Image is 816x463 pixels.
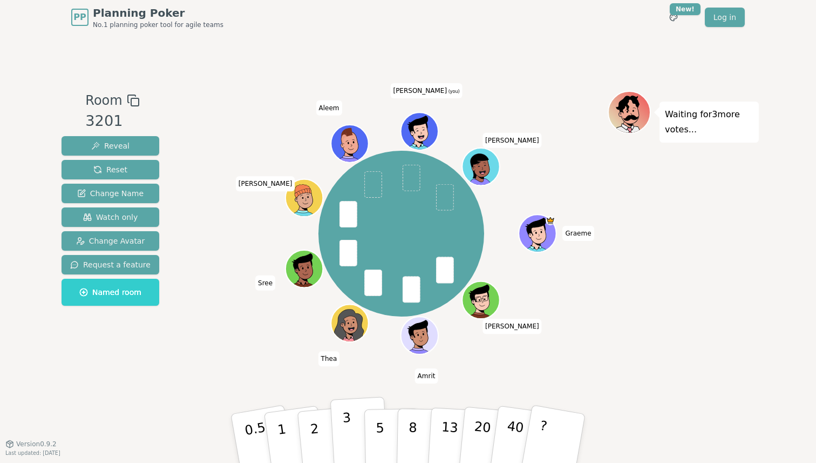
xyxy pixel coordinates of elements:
[70,259,151,270] span: Request a feature
[236,177,295,192] span: Click to change your name
[62,255,159,274] button: Request a feature
[415,368,438,384] span: Click to change your name
[546,216,555,225] span: Graeme is the host
[402,114,437,149] button: Click to change your avatar
[318,352,340,367] span: Click to change your name
[91,140,130,151] span: Reveal
[482,319,542,334] span: Click to change your name
[85,91,122,110] span: Room
[664,8,683,27] button: New!
[482,133,542,148] span: Click to change your name
[93,164,127,175] span: Reset
[77,188,144,199] span: Change Name
[62,160,159,179] button: Reset
[5,440,57,448] button: Version0.9.2
[316,100,342,116] span: Click to change your name
[62,184,159,203] button: Change Name
[79,287,141,298] span: Named room
[76,236,145,246] span: Change Avatar
[447,89,460,94] span: (you)
[390,83,462,98] span: Click to change your name
[93,21,223,29] span: No.1 planning poker tool for agile teams
[62,136,159,156] button: Reveal
[705,8,745,27] a: Log in
[83,212,138,223] span: Watch only
[62,231,159,251] button: Change Avatar
[62,207,159,227] button: Watch only
[255,276,275,291] span: Click to change your name
[71,5,223,29] a: PPPlanning PokerNo.1 planning poker tool for agile teams
[93,5,223,21] span: Planning Poker
[85,110,139,132] div: 3201
[563,226,594,241] span: Click to change your name
[73,11,86,24] span: PP
[16,440,57,448] span: Version 0.9.2
[670,3,701,15] div: New!
[665,107,753,137] p: Waiting for 3 more votes...
[5,450,60,456] span: Last updated: [DATE]
[62,279,159,306] button: Named room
